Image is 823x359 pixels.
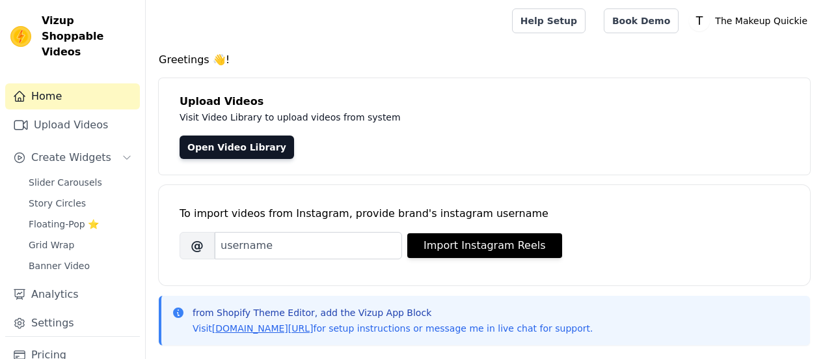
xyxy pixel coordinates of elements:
[5,145,140,171] button: Create Widgets
[21,194,140,212] a: Story Circles
[193,322,593,335] p: Visit for setup instructions or message me in live chat for support.
[29,197,86,210] span: Story Circles
[29,176,102,189] span: Slider Carousels
[604,8,679,33] a: Book Demo
[180,206,789,222] div: To import videos from Instagram, provide brand's instagram username
[180,94,789,109] h4: Upload Videos
[21,236,140,254] a: Grid Wrap
[5,281,140,308] a: Analytics
[193,306,593,319] p: from Shopify Theme Editor, add the Vizup App Block
[180,136,294,159] a: Open Video Library
[29,238,74,251] span: Grid Wrap
[21,257,140,275] a: Banner Video
[159,52,810,68] h4: Greetings 👋!
[29,218,99,231] span: Floating-Pop ⭐
[710,9,813,33] p: The Makeup Quickie
[5,112,140,138] a: Upload Videos
[5,83,140,109] a: Home
[10,26,31,47] img: Vizup
[695,14,703,27] text: T
[512,8,586,33] a: Help Setup
[21,173,140,192] a: Slider Carousels
[212,323,314,334] a: [DOMAIN_NAME][URL]
[29,259,90,272] span: Banner Video
[215,232,402,259] input: username
[180,109,762,125] p: Visit Video Library to upload videos from system
[407,233,562,258] button: Import Instagram Reels
[21,215,140,233] a: Floating-Pop ⭐
[689,9,813,33] button: T The Makeup Quickie
[31,150,111,165] span: Create Widgets
[5,310,140,336] a: Settings
[180,232,215,259] span: @
[42,13,135,60] span: Vizup Shoppable Videos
